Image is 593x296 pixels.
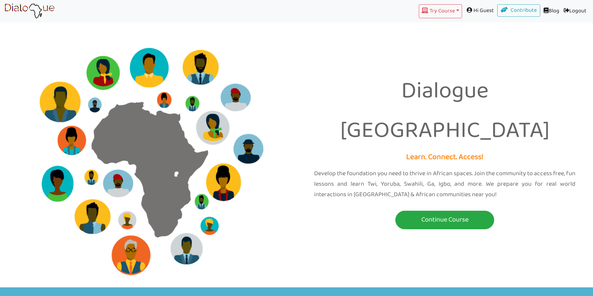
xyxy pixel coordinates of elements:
[462,4,497,17] span: Hi Guest
[561,4,589,18] a: Logout
[314,168,575,200] p: Develop the foundation you need to thrive in African spaces. Join the community to access free, f...
[395,211,494,229] button: Continue Course
[4,3,55,19] img: learn African language platform app
[419,4,462,18] button: Try Course
[301,72,588,151] p: Dialogue [GEOGRAPHIC_DATA]
[397,214,493,226] p: Continue Course
[301,151,588,164] p: Learn. Connect. Access!
[497,4,540,17] a: Contribute
[540,4,561,18] a: Blog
